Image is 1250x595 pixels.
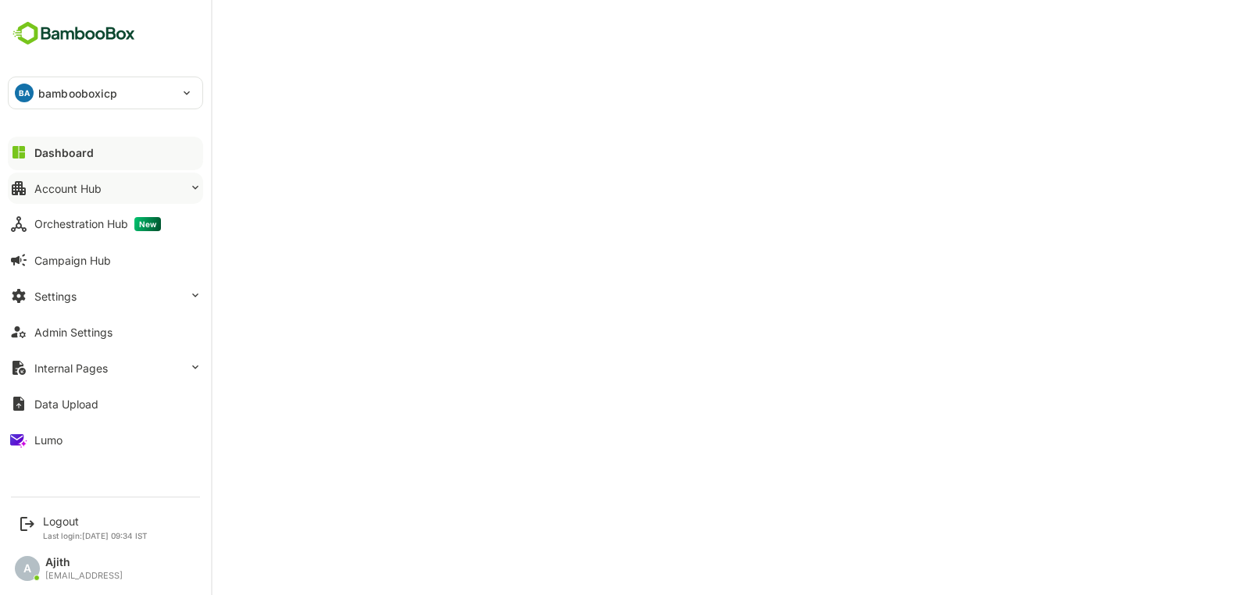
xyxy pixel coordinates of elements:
[8,352,203,383] button: Internal Pages
[34,217,161,231] div: Orchestration Hub
[8,19,140,48] img: BambooboxFullLogoMark.5f36c76dfaba33ec1ec1367b70bb1252.svg
[8,316,203,347] button: Admin Settings
[43,531,148,540] p: Last login: [DATE] 09:34 IST
[8,244,203,276] button: Campaign Hub
[43,515,148,528] div: Logout
[34,362,108,375] div: Internal Pages
[134,217,161,231] span: New
[34,182,102,195] div: Account Hub
[8,208,203,240] button: Orchestration HubNew
[34,290,77,303] div: Settings
[15,84,34,102] div: BA
[34,433,62,447] div: Lumo
[45,571,123,581] div: [EMAIL_ADDRESS]
[34,146,94,159] div: Dashboard
[38,85,118,102] p: bambooboxicp
[45,556,123,569] div: Ajith
[34,254,111,267] div: Campaign Hub
[15,556,40,581] div: A
[8,388,203,419] button: Data Upload
[34,326,112,339] div: Admin Settings
[8,137,203,168] button: Dashboard
[8,424,203,455] button: Lumo
[9,77,202,109] div: BAbambooboxicp
[8,280,203,312] button: Settings
[8,173,203,204] button: Account Hub
[34,397,98,411] div: Data Upload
